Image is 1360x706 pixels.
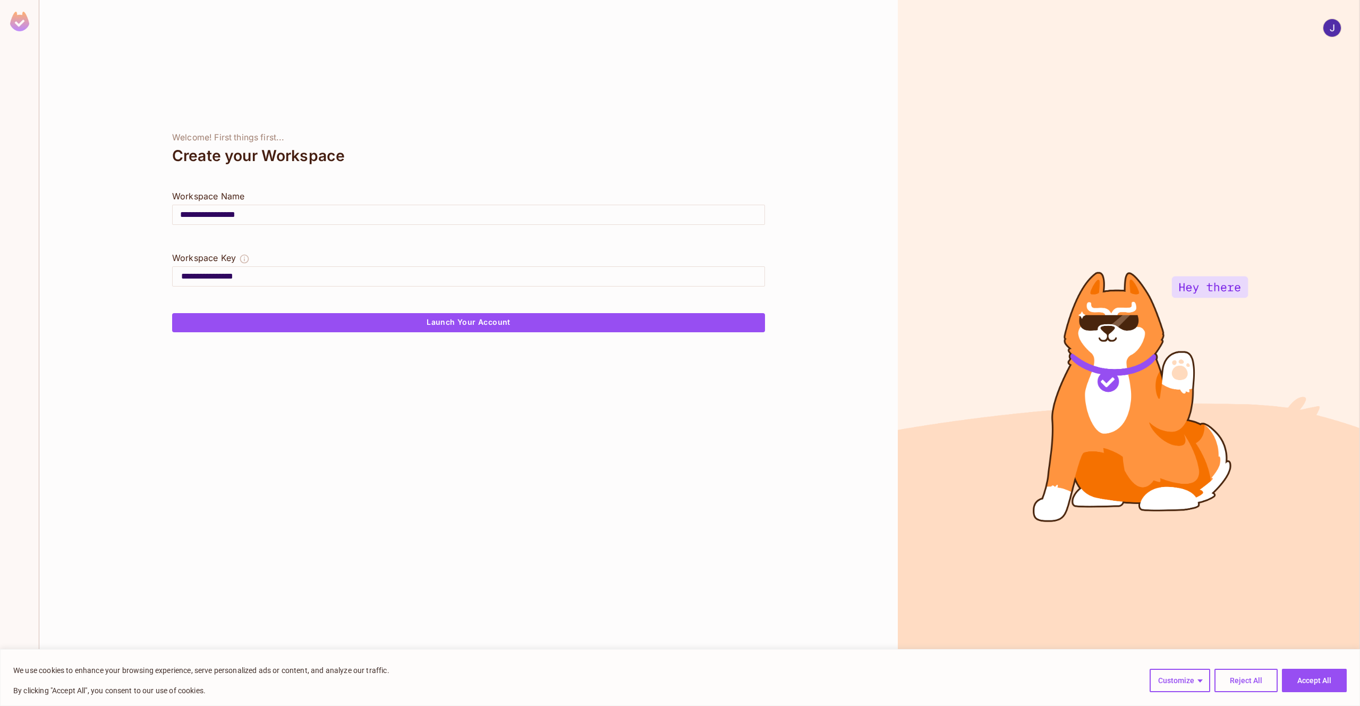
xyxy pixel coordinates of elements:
[1282,669,1347,692] button: Accept All
[1323,19,1341,37] img: Jayadip Jadhav
[172,132,765,143] div: Welcome! First things first...
[172,313,765,332] button: Launch Your Account
[13,684,389,697] p: By clicking "Accept All", you consent to our use of cookies.
[239,251,250,266] button: The Workspace Key is unique, and serves as the identifier of your workspace.
[172,251,236,264] div: Workspace Key
[1150,669,1210,692] button: Customize
[13,664,389,677] p: We use cookies to enhance your browsing experience, serve personalized ads or content, and analyz...
[172,190,765,203] div: Workspace Name
[172,143,765,169] div: Create your Workspace
[1214,669,1278,692] button: Reject All
[10,12,29,31] img: SReyMgAAAABJRU5ErkJggg==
